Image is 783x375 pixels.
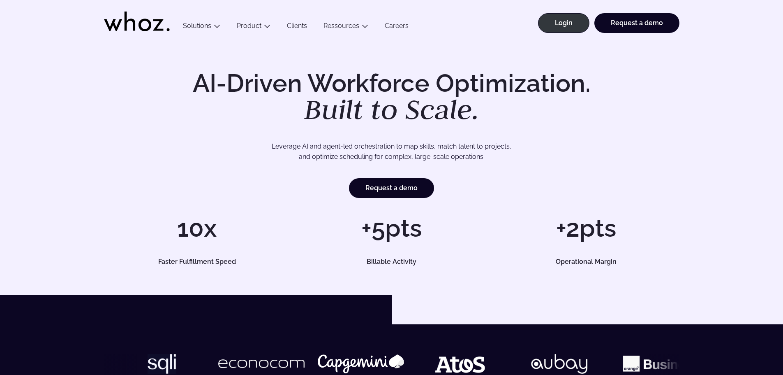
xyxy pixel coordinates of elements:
h1: +2pts [493,216,679,240]
h5: Operational Margin [502,259,670,265]
a: Product [237,22,261,30]
a: Clients [279,22,315,33]
a: Ressources [323,22,359,30]
a: Request a demo [594,13,679,33]
h5: Faster Fulfillment Speed [113,259,281,265]
button: Ressources [315,22,376,33]
a: Request a demo [349,178,434,198]
button: Solutions [175,22,229,33]
a: Careers [376,22,417,33]
h1: AI-Driven Workforce Optimization. [181,71,602,123]
h1: 10x [104,216,290,240]
p: Leverage AI and agent-led orchestration to map skills, match talent to projects, and optimize sch... [133,141,651,162]
button: Product [229,22,279,33]
h5: Billable Activity [308,259,476,265]
h1: +5pts [298,216,485,240]
a: Login [538,13,589,33]
em: Built to Scale. [304,91,479,127]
